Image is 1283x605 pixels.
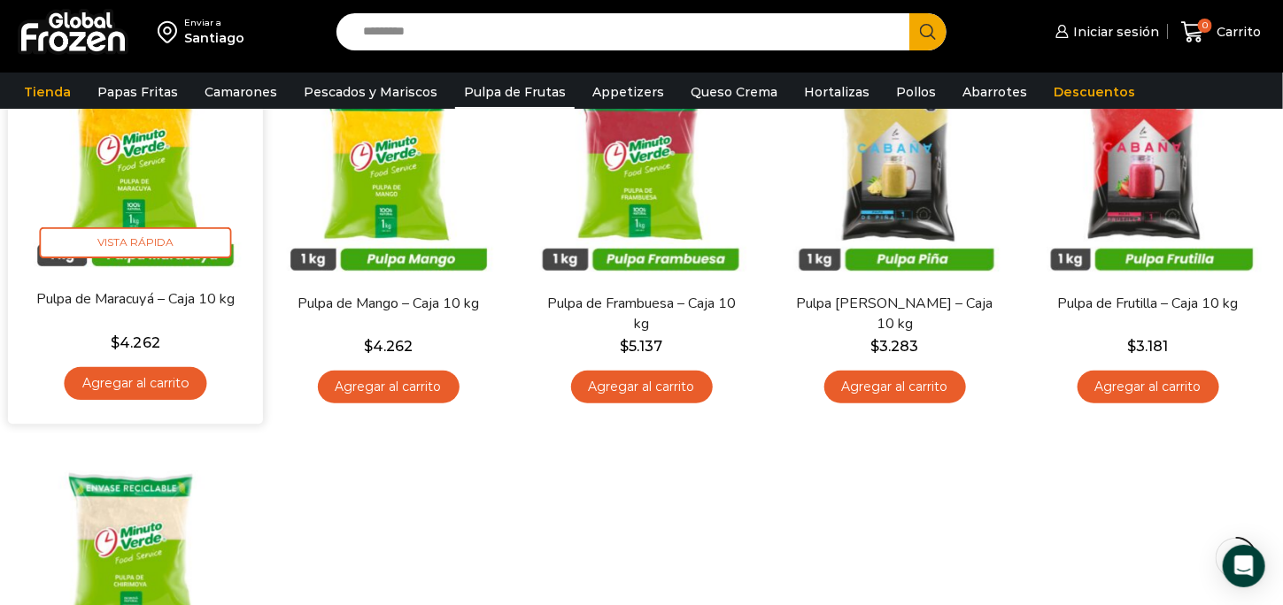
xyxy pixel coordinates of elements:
[286,294,490,314] a: Pulpa de Mango – Caja 10 kg
[295,75,446,109] a: Pescados y Mariscos
[455,75,575,109] a: Pulpa de Frutas
[89,75,187,109] a: Papas Fritas
[871,338,919,355] bdi: 3.283
[15,75,80,109] a: Tienda
[364,338,413,355] bdi: 4.262
[1128,338,1169,355] bdi: 3.181
[621,338,630,355] span: $
[318,371,460,403] a: Agregar al carrito: “Pulpa de Mango - Caja 10 kg”
[364,338,373,355] span: $
[111,334,120,351] span: $
[571,371,713,403] a: Agregar al carrito: “Pulpa de Frambuesa - Caja 10 kg”
[795,75,878,109] a: Hortalizas
[871,338,880,355] span: $
[158,17,184,47] img: address-field-icon.svg
[1212,23,1261,41] span: Carrito
[111,334,159,351] bdi: 4.262
[682,75,786,109] a: Queso Crema
[196,75,286,109] a: Camarones
[1069,23,1159,41] span: Iniciar sesión
[1046,294,1249,314] a: Pulpa de Frutilla – Caja 10 kg
[64,367,206,400] a: Agregar al carrito: “Pulpa de Maracuyá - Caja 10 kg”
[792,294,996,334] a: Pulpa [PERSON_NAME] – Caja 10 kg
[1223,545,1265,587] div: Open Intercom Messenger
[909,13,947,50] button: Search button
[621,338,663,355] bdi: 5.137
[539,294,743,334] a: Pulpa de Frambuesa – Caja 10 kg
[1078,371,1219,403] a: Agregar al carrito: “Pulpa de Frutilla - Caja 10 kg”
[1051,14,1159,50] a: Iniciar sesión
[1045,75,1144,109] a: Descuentos
[39,227,231,258] span: Vista Rápida
[184,17,244,29] div: Enviar a
[32,289,237,310] a: Pulpa de Maracuyá – Caja 10 kg
[1177,11,1265,53] a: 0 Carrito
[887,75,945,109] a: Pollos
[184,29,244,47] div: Santiago
[824,371,966,403] a: Agregar al carrito: “Pulpa de Piña - Caja 10 kg”
[1198,19,1212,33] span: 0
[954,75,1036,109] a: Abarrotes
[584,75,673,109] a: Appetizers
[1128,338,1137,355] span: $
